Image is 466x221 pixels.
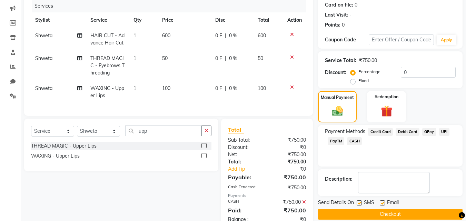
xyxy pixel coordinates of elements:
[267,184,311,191] div: ₹750.00
[35,85,52,91] span: Shweta
[129,12,158,28] th: Qty
[267,173,311,181] div: ₹750.00
[223,173,267,181] div: Payable:
[364,199,374,208] span: SMS
[267,137,311,144] div: ₹750.00
[267,151,311,158] div: ₹750.00
[229,85,237,92] span: 0 %
[90,55,125,76] span: THREAD MAGIC - Eyebrows Threading
[325,21,340,29] div: Points:
[439,128,450,136] span: UPI
[211,12,253,28] th: Disc
[215,55,222,62] span: 0 F
[125,125,202,136] input: Search or Scan
[162,32,170,39] span: 600
[223,137,267,144] div: Sub Total:
[258,85,266,91] span: 100
[31,12,86,28] th: Stylist
[377,104,396,118] img: _gift.svg
[215,85,222,92] span: 0 F
[349,11,351,19] div: -
[318,199,354,208] span: Send Details On
[267,144,311,151] div: ₹0
[254,12,284,28] th: Total
[283,12,306,28] th: Action
[325,1,353,9] div: Card on file:
[225,85,226,92] span: |
[387,199,399,208] span: Email
[321,94,354,101] label: Manual Payment
[158,12,211,28] th: Price
[342,21,345,29] div: 0
[35,32,52,39] span: Shweta
[133,85,136,91] span: 1
[318,209,463,220] button: Checkout
[31,142,97,150] div: THREAD MAGIC - Upper Lips
[358,69,380,75] label: Percentage
[228,126,244,133] span: Total
[328,137,344,145] span: PayTM
[133,32,136,39] span: 1
[422,128,436,136] span: GPay
[358,78,369,84] label: Fixed
[359,57,377,64] div: ₹750.00
[86,12,129,28] th: Service
[223,184,267,191] div: Cash Tendered:
[31,152,80,160] div: WAXING - Upper Lips
[162,55,168,61] span: 50
[35,55,52,61] span: Shweta
[267,199,311,206] div: ₹750.00
[225,32,226,39] span: |
[90,85,124,99] span: WAXING - Upper Lips
[325,11,348,19] div: Last Visit:
[325,175,353,183] div: Description:
[396,128,419,136] span: Debit Card
[223,165,274,173] a: Add Tip
[229,32,237,39] span: 0 %
[229,55,237,62] span: 0 %
[215,32,222,39] span: 0 F
[258,55,263,61] span: 50
[329,105,346,117] img: _cash.svg
[347,137,362,145] span: CASH
[437,35,456,45] button: Apply
[369,34,434,45] input: Enter Offer / Coupon Code
[375,94,398,100] label: Redemption
[90,32,125,46] span: HAIR CUT - Advance Hair Cut
[267,206,311,214] div: ₹750.00
[355,1,357,9] div: 0
[223,144,267,151] div: Discount:
[223,199,267,206] div: CASH
[325,36,368,43] div: Coupon Code
[223,158,267,165] div: Total:
[225,55,226,62] span: |
[275,165,311,173] div: ₹0
[258,32,266,39] span: 600
[267,158,311,165] div: ₹750.00
[223,151,267,158] div: Net:
[228,193,306,199] div: Payments
[325,128,365,135] span: Payment Methods
[223,206,267,214] div: Paid:
[325,69,346,76] div: Discount:
[162,85,170,91] span: 100
[368,128,393,136] span: Credit Card
[325,57,356,64] div: Service Total:
[133,55,136,61] span: 1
